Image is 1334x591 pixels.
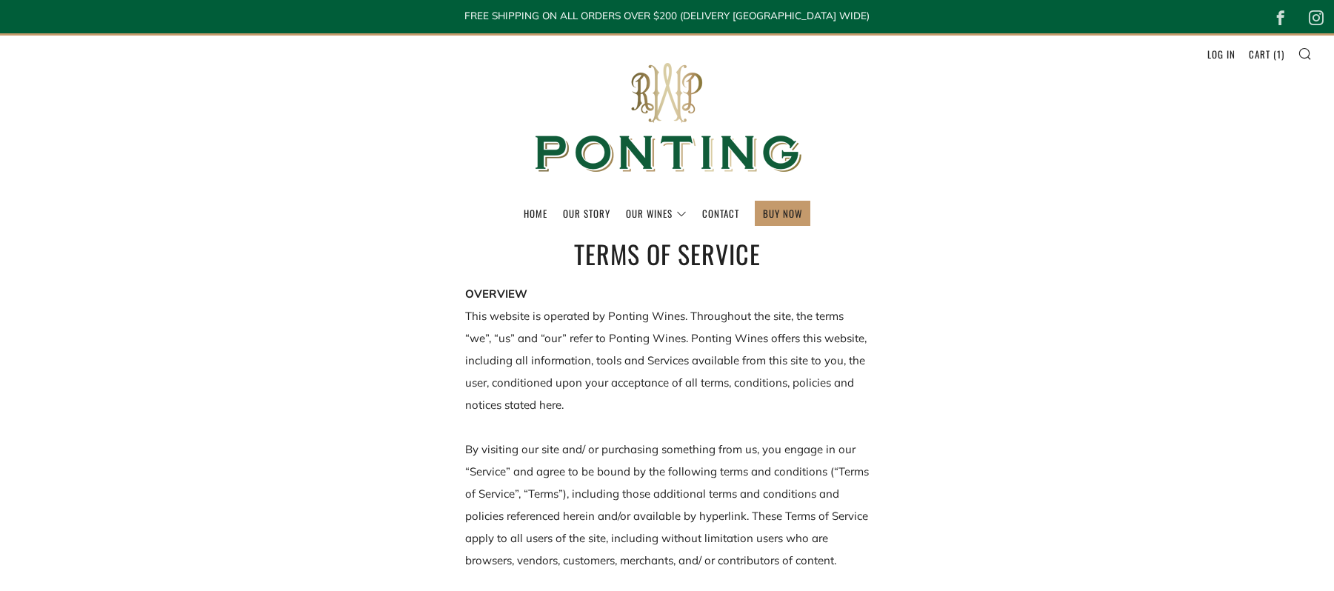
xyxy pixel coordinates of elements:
[1207,42,1235,66] a: Log in
[763,201,802,225] a: BUY NOW
[524,201,547,225] a: Home
[465,287,527,301] strong: OVERVIEW
[1249,42,1284,66] a: Cart (1)
[626,201,687,225] a: Our Wines
[1277,47,1281,61] span: 1
[465,236,869,272] h1: Terms of service
[519,36,816,201] img: Ponting Wines
[702,201,739,225] a: Contact
[563,201,610,225] a: Our Story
